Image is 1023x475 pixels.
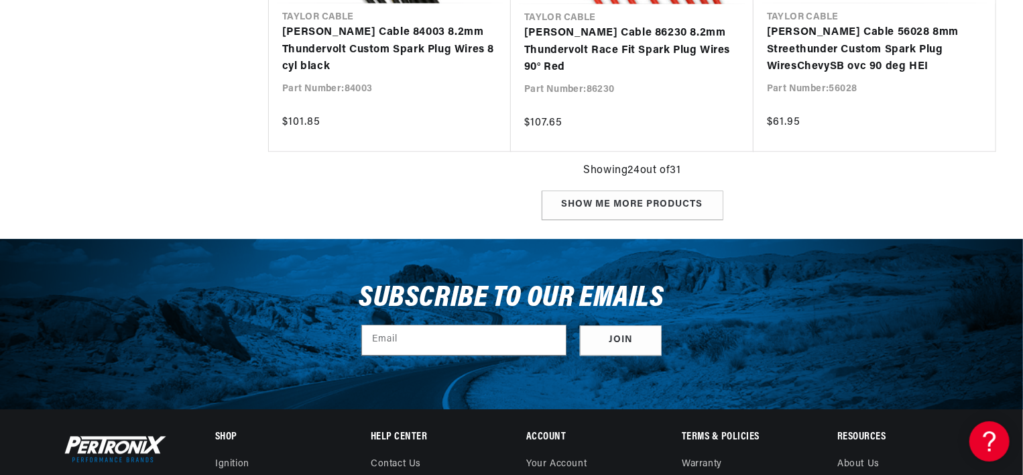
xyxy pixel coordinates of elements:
[837,458,880,474] a: About Us
[60,433,167,465] img: Pertronix
[524,25,740,76] a: [PERSON_NAME] Cable 86230 8.2mm Thundervolt Race Fit Spark Plug Wires 90° Red
[371,458,421,474] a: Contact us
[682,458,722,474] a: Warranty
[215,458,249,474] a: Ignition
[542,191,723,221] div: Show me more products
[583,162,680,180] span: Showing 24 out of 31
[362,325,566,355] input: Email
[526,458,587,474] a: Your account
[767,24,982,76] a: [PERSON_NAME] Cable 56028 8mm Streethunder Custom Spark Plug WiresChevySB ovc 90 deg HEI
[359,286,664,311] h3: Subscribe to our emails
[580,325,662,356] button: Subscribe
[282,24,497,76] a: [PERSON_NAME] Cable 84003 8.2mm Thundervolt Custom Spark Plug Wires 8 cyl black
